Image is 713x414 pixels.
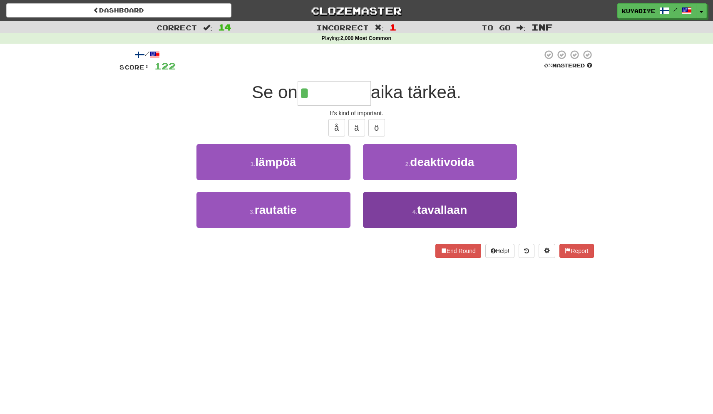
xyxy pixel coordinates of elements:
[363,144,517,180] button: 2.deaktivoida
[405,161,410,167] small: 2 .
[363,192,517,228] button: 4.tavallaan
[119,64,149,71] span: Score:
[371,82,461,102] span: aika tärkeä.
[196,192,350,228] button: 3.rautatie
[119,50,176,60] div: /
[340,35,391,41] strong: 2,000 Most Common
[218,22,231,32] span: 14
[485,244,515,258] button: Help!
[203,24,212,31] span: :
[328,119,345,136] button: å
[410,156,474,169] span: deaktivoida
[417,203,467,216] span: tavallaan
[390,22,397,32] span: 1
[375,24,384,31] span: :
[517,24,526,31] span: :
[255,156,296,169] span: lämpöä
[617,3,696,18] a: kuyabiye /
[255,203,297,216] span: rautatie
[542,62,594,69] div: Mastered
[316,23,369,32] span: Incorrect
[519,244,534,258] button: Round history (alt+y)
[244,3,469,18] a: Clozemaster
[544,62,552,69] span: 0 %
[532,22,553,32] span: Inf
[673,7,678,12] span: /
[435,244,481,258] button: End Round
[157,23,197,32] span: Correct
[250,208,255,215] small: 3 .
[482,23,511,32] span: To go
[251,161,256,167] small: 1 .
[412,208,417,215] small: 4 .
[119,109,594,117] div: It's kind of important.
[196,144,350,180] button: 1.lämpöä
[559,244,594,258] button: Report
[6,3,231,17] a: Dashboard
[368,119,385,136] button: ö
[252,82,298,102] span: Se on
[622,7,655,15] span: kuyabiye
[154,61,176,71] span: 122
[348,119,365,136] button: ä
